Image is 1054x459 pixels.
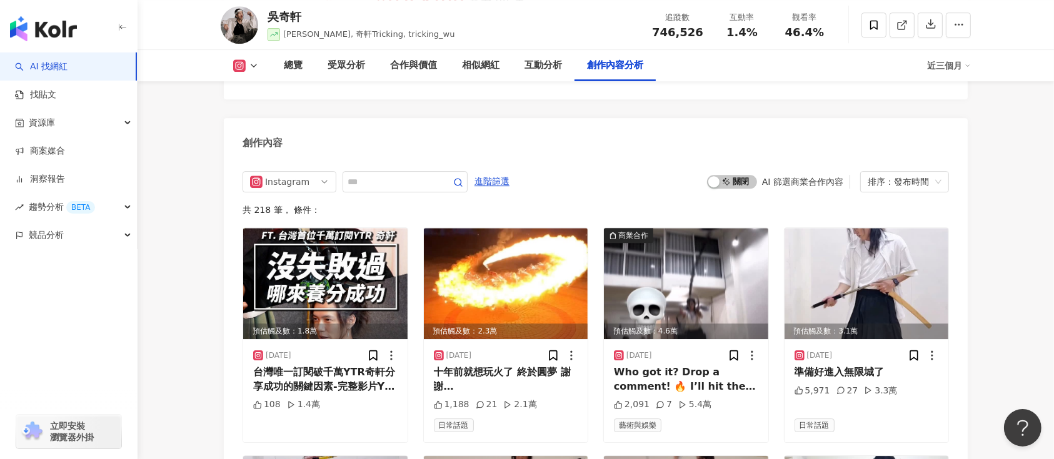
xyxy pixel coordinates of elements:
div: 互動率 [718,11,766,24]
a: 找貼文 [15,89,56,101]
div: Instagram [265,172,306,192]
div: 1,188 [434,398,469,411]
span: 資源庫 [29,109,55,137]
div: 3.3萬 [864,385,897,397]
div: 預估觸及數：3.1萬 [785,323,949,339]
div: 108 [253,398,281,411]
div: Who got it? Drop a comment! 🔥 I’ll hit the ❤️ for everyone who nailed it! #鬼滅之刃 #岩柱 #demonslayer⚔️ [614,365,758,393]
a: chrome extension立即安裝 瀏覽器外掛 [16,415,121,448]
span: 競品分析 [29,221,64,249]
div: 商業合作 [618,229,648,242]
span: 46.4% [785,26,824,39]
div: BETA [66,201,95,214]
img: logo [10,16,77,41]
a: 商案媒合 [15,145,65,157]
div: 1.4萬 [287,398,320,411]
div: 追蹤數 [652,11,703,24]
img: chrome extension [20,422,44,442]
div: 共 218 筆 ， 條件： [243,205,949,215]
span: rise [15,203,24,212]
div: post-image預估觸及數：1.8萬 [243,228,408,339]
div: 5,971 [795,385,830,397]
a: searchAI 找網紅 [15,61,68,73]
div: 台灣唯一訂閱破千萬YTR奇軒分享成功的關鍵因素-完整影片YT搜尋「[PERSON_NAME] STORY」 . . . . . . #失敗 #成功 #價值 #教育 [253,365,398,393]
span: 進階篩選 [474,172,509,192]
div: 排序：發布時間 [868,172,930,192]
div: 21 [476,398,498,411]
div: 受眾分析 [328,58,365,73]
iframe: Help Scout Beacon - Open [1004,409,1041,447]
div: post-image商業合作預估觸及數：4.6萬 [604,228,768,339]
div: 總覽 [284,58,303,73]
img: post-image [604,228,768,339]
a: 洞察報告 [15,173,65,185]
img: KOL Avatar [221,6,258,44]
div: 預估觸及數：2.3萬 [424,323,588,339]
div: 7 [656,398,672,411]
div: 創作內容 [243,136,283,150]
img: post-image [424,228,588,339]
div: 5.4萬 [678,398,711,411]
div: 27 [836,385,858,397]
span: 立即安裝 瀏覽器外掛 [50,420,94,443]
img: post-image [785,228,949,339]
div: 近三個月 [927,56,971,76]
div: [DATE] [626,350,652,361]
div: 觀看率 [781,11,828,24]
div: [DATE] [807,350,833,361]
span: 趨勢分析 [29,193,95,221]
div: 吳奇軒 [268,9,455,24]
div: [DATE] [446,350,472,361]
div: 準備好進入無限城了 [795,365,939,379]
img: post-image [243,228,408,339]
div: post-image預估觸及數：2.3萬 [424,228,588,339]
span: 日常話題 [434,418,474,432]
div: 2.1萬 [503,398,536,411]
span: 藝術與娛樂 [614,418,661,432]
div: 互動分析 [524,58,562,73]
div: 創作內容分析 [587,58,643,73]
button: 進階篩選 [474,171,510,191]
span: 1.4% [726,26,758,39]
div: 合作與價值 [390,58,437,73]
div: 預估觸及數：4.6萬 [604,323,768,339]
div: 相似網紅 [462,58,499,73]
div: 十年前就想玩火了 終於圓夢 謝謝 @comingtrue_firegroup 🥰🥰 [434,365,578,393]
div: [DATE] [266,350,291,361]
div: 預估觸及數：1.8萬 [243,323,408,339]
div: post-image預估觸及數：3.1萬 [785,228,949,339]
div: AI 篩選商業合作內容 [762,177,843,187]
div: 2,091 [614,398,650,411]
span: [PERSON_NAME], 奇軒Tricking, tricking_wu [283,29,455,39]
span: 日常話題 [795,418,835,432]
span: 746,526 [652,26,703,39]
